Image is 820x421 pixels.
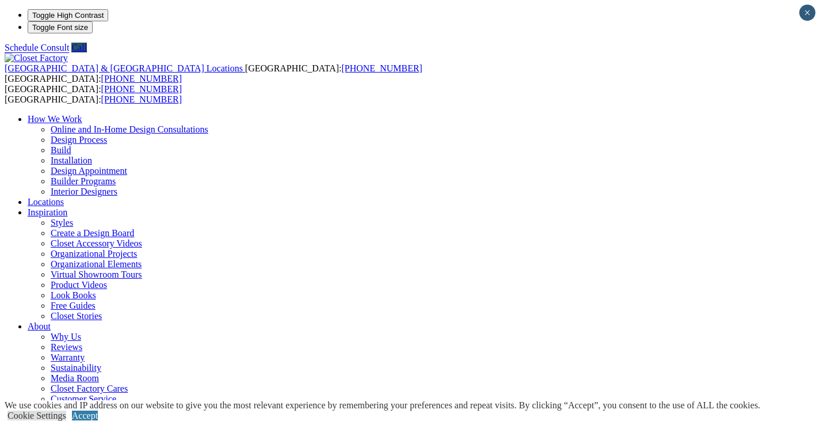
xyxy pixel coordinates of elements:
[51,135,107,145] a: Design Process
[51,155,92,165] a: Installation
[28,197,64,207] a: Locations
[5,43,69,52] a: Schedule Consult
[72,411,98,420] a: Accept
[51,352,85,362] a: Warranty
[101,74,182,84] a: [PHONE_NUMBER]
[28,207,67,217] a: Inspiration
[51,228,134,238] a: Create a Design Board
[51,311,102,321] a: Closet Stories
[51,145,71,155] a: Build
[51,124,208,134] a: Online and In-Home Design Consultations
[51,280,107,290] a: Product Videos
[5,63,243,73] span: [GEOGRAPHIC_DATA] & [GEOGRAPHIC_DATA] Locations
[5,84,182,104] span: [GEOGRAPHIC_DATA]: [GEOGRAPHIC_DATA]:
[51,290,96,300] a: Look Books
[341,63,422,73] a: [PHONE_NUMBER]
[51,394,116,404] a: Customer Service
[51,270,142,279] a: Virtual Showroom Tours
[51,301,96,310] a: Free Guides
[5,400,760,411] div: We use cookies and IP address on our website to give you the most relevant experience by remember...
[51,238,142,248] a: Closet Accessory Videos
[71,43,87,52] a: Call
[51,218,73,227] a: Styles
[101,84,182,94] a: [PHONE_NUMBER]
[5,63,245,73] a: [GEOGRAPHIC_DATA] & [GEOGRAPHIC_DATA] Locations
[32,11,104,20] span: Toggle High Contrast
[51,166,127,176] a: Design Appointment
[51,332,81,342] a: Why Us
[51,176,116,186] a: Builder Programs
[51,363,101,373] a: Sustainability
[28,9,108,21] button: Toggle High Contrast
[51,384,128,393] a: Closet Factory Cares
[5,63,422,84] span: [GEOGRAPHIC_DATA]: [GEOGRAPHIC_DATA]:
[101,94,182,104] a: [PHONE_NUMBER]
[51,249,137,259] a: Organizational Projects
[5,53,68,63] img: Closet Factory
[28,21,93,33] button: Toggle Font size
[32,23,88,32] span: Toggle Font size
[51,187,117,196] a: Interior Designers
[51,373,99,383] a: Media Room
[51,259,142,269] a: Organizational Elements
[7,411,66,420] a: Cookie Settings
[28,321,51,331] a: About
[51,342,82,352] a: Reviews
[28,114,82,124] a: How We Work
[799,5,815,21] button: Close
